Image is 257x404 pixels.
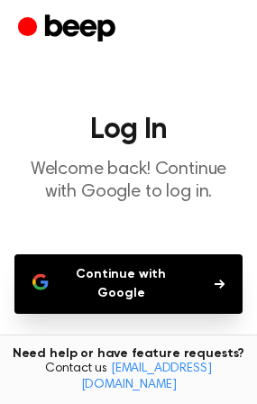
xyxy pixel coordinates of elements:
button: Continue with Google [14,254,243,314]
h1: Log In [14,115,243,144]
p: Welcome back! Continue with Google to log in. [14,159,243,204]
a: Beep [18,12,120,47]
a: [EMAIL_ADDRESS][DOMAIN_NAME] [81,363,212,391]
span: Contact us [11,362,246,393]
